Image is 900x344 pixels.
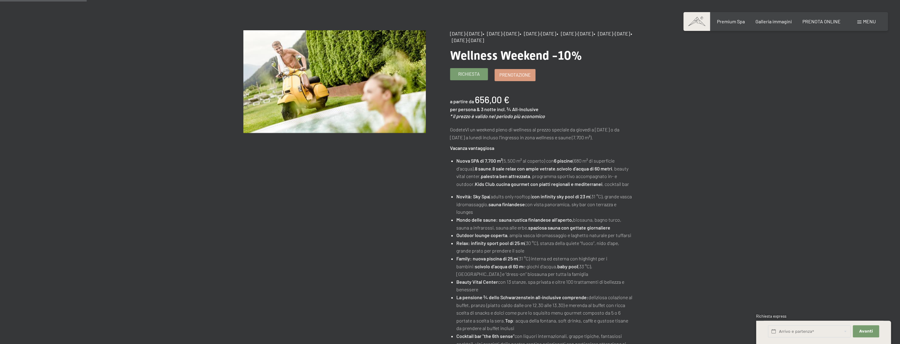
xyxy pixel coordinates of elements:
[456,193,633,216] li: (adults only rooftop) (31 °C), grande vasca idromassaggio, con vista panoramica, sky bar con terr...
[456,158,502,164] strong: Nuova SPA di 7.700 m²
[496,181,602,187] strong: cucina gourmet con piatti regionali e mediterranei
[499,72,531,78] span: Prenotazione
[481,106,496,112] span: 3 notte
[475,263,523,269] strong: scivolo d’acqua di 60 m
[456,278,633,293] li: con 13 stanze, spa privata e oltre 100 trattamenti di bellezza e benessere
[475,166,491,171] strong: 8 saune
[456,193,489,199] strong: Novità: Sky Spa
[475,94,509,105] b: 656,00 €
[450,113,545,119] em: * il prezzo è valido nel periodo più economico
[853,325,879,338] button: Avanti
[557,166,612,171] strong: scivolo d'acqua di 60 metri
[243,30,426,133] img: Wellness Weekend -10%
[557,31,593,36] span: • [DATE]-[DATE]
[594,31,630,36] span: • [DATE]-[DATE]
[456,216,633,231] li: biosauna, bagno turco, sauna a infrarossi, sauna alle erbe,
[450,126,633,141] p: GodeteVi un weekend pieno di wellness al prezzo speciale da giovedì a [DATE] o da [DATE] a lunedì...
[456,293,633,332] li: deliziosa colazione al buffet, pranzo (piatto caldo dalle ore 12.30 alle 13.30) e merenda al buff...
[492,166,555,171] strong: 8 sale relax con ampie vetrate
[456,256,518,261] strong: Family: nuova piscina di 25 m
[456,279,498,285] strong: Beauty Vital Center
[756,314,786,319] span: Richiesta express
[863,18,876,24] span: Menu
[528,225,610,230] strong: spaziosa sauna con gettate giornaliere
[520,31,556,36] span: • [DATE]-[DATE]
[450,31,482,36] span: [DATE]-[DATE]
[488,201,525,207] strong: sauna finlandese
[859,329,873,334] span: Avanti
[554,158,573,164] strong: 6 piscine
[456,217,573,223] strong: Mondo delle saune: sauna rustica finlandese all’aperto,
[505,318,513,323] strong: Top
[458,71,480,77] span: Richiesta
[456,232,490,238] strong: Outdoor lounge
[483,31,519,36] span: • [DATE]-[DATE]
[497,106,538,112] span: incl. ¾ All-Inclusive
[456,294,588,300] strong: La pensione ¾ dello Schwarzenstein all-inclusive comprende:
[481,173,530,179] strong: palestra ben attrezzata
[557,263,578,269] strong: baby pool
[717,18,745,24] a: Premium Spa
[456,231,633,239] li: , ampia vasca idromassaggio e laghetto naturale per tuffarsi
[802,18,841,24] a: PRENOTA ONLINE
[475,181,495,187] strong: Kids Club
[456,157,633,188] li: (5.500 m² al coperto) con (680 m² di superficie d'acqua), , , , beauty vital center, , programma ...
[456,240,525,246] strong: Relax: infinity sport pool di 25 m
[495,69,535,81] a: Prenotazione
[491,232,507,238] strong: coperta
[456,239,633,255] li: (30 °C), stanza della quiete “fuoco”, nido d'ape, grande prato per prendere il sole
[450,98,474,104] span: a partire da
[755,18,792,24] a: Galleria immagini
[450,48,582,63] span: Wellness Weekend -10%
[450,68,488,80] a: Richiesta
[450,145,494,151] strong: Vacanza vantaggiosa
[456,255,633,278] li: (31 °C) interna ed esterna con highlight per i bambini: e giochi d'acqua, (33 °C), [GEOGRAPHIC_DA...
[450,106,480,112] span: per persona &
[456,333,515,339] strong: Cocktail bar "the 6th sense"
[532,193,590,199] strong: con infinity sky pool di 23 m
